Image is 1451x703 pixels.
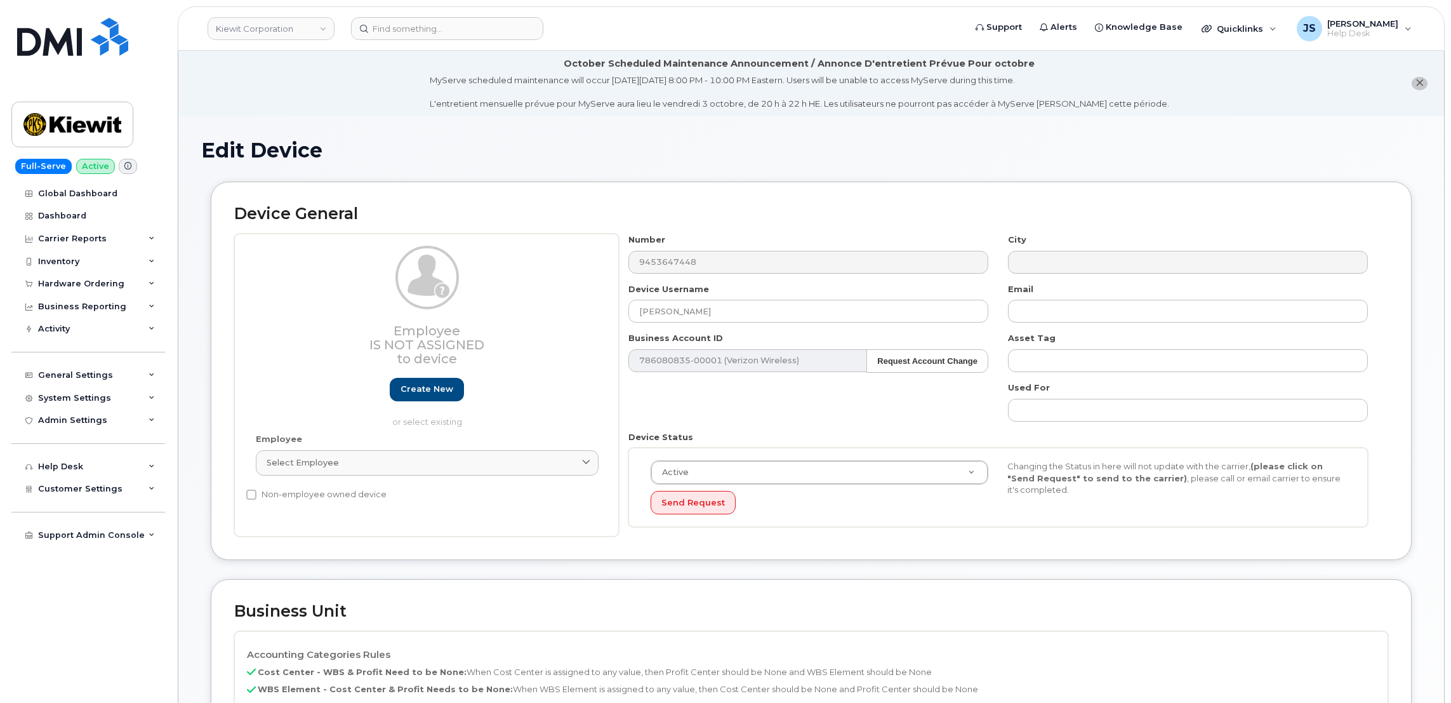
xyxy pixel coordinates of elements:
[564,57,1035,70] div: October Scheduled Maintenance Announcement / Annonce D'entretient Prévue Pour octobre
[1396,648,1441,693] iframe: Messenger Launcher
[430,74,1169,110] div: MyServe scheduled maintenance will occur [DATE][DATE] 8:00 PM - 10:00 PM Eastern. Users will be u...
[397,351,457,366] span: to device
[258,684,513,694] b: WBS Element - Cost Center & Profit Needs to be None:
[1008,234,1026,246] label: City
[267,457,339,469] span: Select employee
[651,491,736,514] button: Send Request
[246,487,387,502] label: Non-employee owned device
[628,431,693,443] label: Device Status
[234,603,1388,620] h2: Business Unit
[256,433,302,445] label: Employee
[247,666,1375,678] p: When Cost Center is assigned to any value, then Profit Center should be None and WBS Element shou...
[258,667,467,677] b: Cost Center - WBS & Profit Need to be None:
[234,205,1388,223] h2: Device General
[256,416,599,428] p: or select existing
[256,450,599,476] a: Select employee
[628,234,665,246] label: Number
[1008,283,1033,295] label: Email
[1008,332,1056,344] label: Asset Tag
[1008,382,1050,394] label: Used For
[866,349,988,373] button: Request Account Change
[998,460,1355,496] div: Changing the Status in here will not update with the carrier, , please call or email carrier to e...
[246,490,256,500] input: Non-employee owned device
[247,683,1375,695] p: When WBS Element is assigned to any value, then Cost Center should be None and Profit Center shou...
[654,467,689,478] span: Active
[390,378,464,401] a: Create new
[201,139,1421,161] h1: Edit Device
[628,283,709,295] label: Device Username
[1007,461,1323,483] strong: (please click on "Send Request" to send to the carrier)
[628,332,723,344] label: Business Account ID
[877,356,977,366] strong: Request Account Change
[369,337,484,352] span: Is not assigned
[247,650,1375,660] h4: Accounting Categories Rules
[651,461,988,484] a: Active
[1412,77,1428,90] button: close notification
[256,324,599,366] h3: Employee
